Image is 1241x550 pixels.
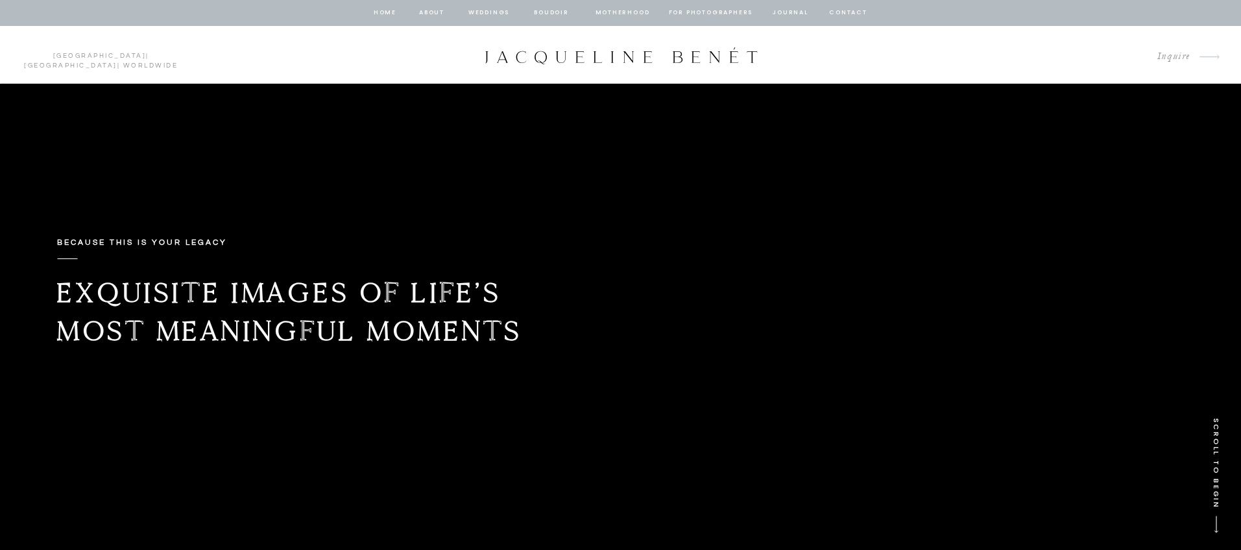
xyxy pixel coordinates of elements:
[596,7,649,19] a: Motherhood
[669,7,753,19] a: for photographers
[24,62,117,69] a: [GEOGRAPHIC_DATA]
[18,51,184,59] p: | | Worldwide
[1147,48,1190,66] a: Inquire
[57,238,227,247] b: Because this is your legacy
[828,7,869,19] a: contact
[373,7,398,19] a: home
[56,275,522,348] b: Exquisite images of life’s most meaningful moments
[53,53,147,59] a: [GEOGRAPHIC_DATA]
[1207,418,1222,528] p: SCROLL TO BEGIN
[418,7,446,19] a: about
[533,7,570,19] a: BOUDOIR
[771,7,811,19] a: journal
[467,7,511,19] a: Weddings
